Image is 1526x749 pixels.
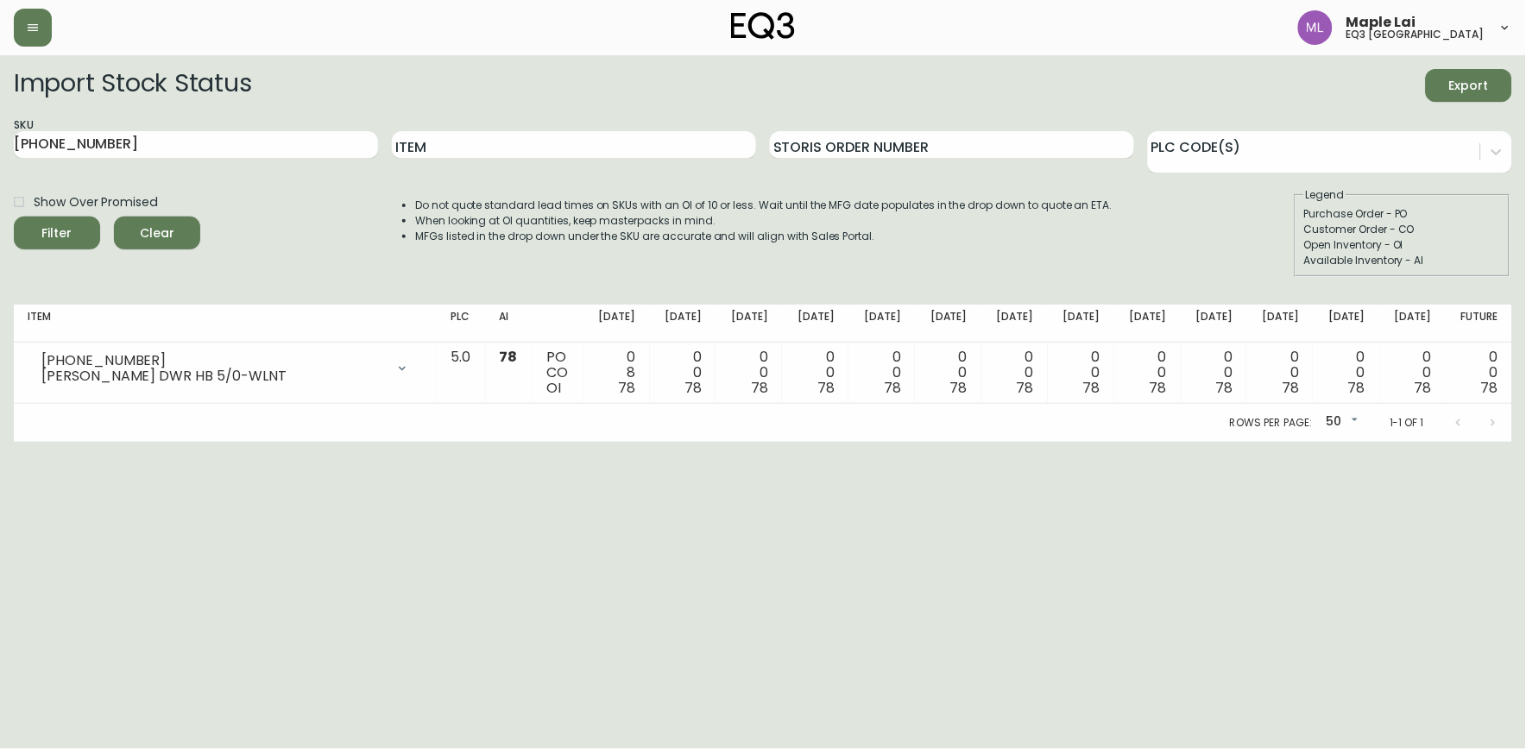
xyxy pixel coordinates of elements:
th: AI [486,305,533,343]
button: Filter [14,217,100,249]
span: 78 [1481,378,1498,398]
img: logo [731,12,795,40]
span: 78 [619,378,636,398]
span: 78 [884,378,901,398]
span: 78 [817,378,835,398]
p: Rows per page: [1230,415,1312,431]
legend: Legend [1304,187,1346,203]
div: 0 0 [796,349,835,396]
li: MFGs listed in the drop down under the SKU are accurate and will align with Sales Portal. [415,229,1113,244]
div: Open Inventory - OI [1304,237,1501,253]
div: 0 0 [729,349,768,396]
div: 0 0 [1195,349,1233,396]
div: Customer Order - CO [1304,222,1501,237]
th: [DATE] [848,305,915,343]
th: [DATE] [1048,305,1114,343]
th: [DATE] [981,305,1048,343]
div: 0 0 [664,349,703,396]
button: Clear [114,217,200,249]
span: Clear [128,223,186,244]
span: Show Over Promised [34,193,157,211]
div: [PERSON_NAME] DWR HB 5/0-WLNT [41,368,385,384]
span: 78 [1017,378,1034,398]
div: 0 0 [1062,349,1100,396]
td: 5.0 [437,343,485,404]
li: Do not quote standard lead times on SKUs with an OI of 10 or less. Wait until the MFG date popula... [415,198,1113,213]
div: 0 0 [929,349,968,396]
span: Export [1440,75,1498,97]
div: 0 8 [597,349,636,396]
div: Filter [42,223,73,244]
span: 78 [1348,378,1365,398]
th: [DATE] [1379,305,1446,343]
div: Available Inventory - AI [1304,253,1501,268]
h5: eq3 [GEOGRAPHIC_DATA] [1346,29,1485,40]
div: PO CO [546,349,570,396]
span: 78 [950,378,968,398]
div: 0 0 [1393,349,1432,396]
th: [DATE] [782,305,848,343]
h2: Import Stock Status [14,69,251,102]
th: [DATE] [650,305,716,343]
th: [DATE] [1246,305,1313,343]
div: 0 0 [1460,349,1498,396]
span: 78 [684,378,702,398]
th: [DATE] [915,305,981,343]
span: 78 [1415,378,1432,398]
th: [DATE] [1114,305,1181,343]
span: Maple Lai [1346,16,1416,29]
span: 78 [1215,378,1233,398]
li: When looking at OI quantities, keep masterpacks in mind. [415,213,1113,229]
img: 61e28cffcf8cc9f4e300d877dd684943 [1298,10,1333,45]
div: 0 0 [995,349,1034,396]
span: 78 [1282,378,1299,398]
span: 78 [500,347,518,367]
div: Purchase Order - PO [1304,206,1501,222]
th: PLC [437,305,485,343]
button: Export [1426,69,1512,102]
th: [DATE] [1181,305,1247,343]
div: 0 0 [862,349,901,396]
div: [PHONE_NUMBER][PERSON_NAME] DWR HB 5/0-WLNT [28,349,423,387]
th: Item [14,305,437,343]
div: 50 [1319,408,1362,437]
th: [DATE] [583,305,650,343]
p: 1-1 of 1 [1390,415,1424,431]
div: 0 0 [1260,349,1299,396]
div: 0 0 [1327,349,1365,396]
span: OI [546,378,561,398]
span: 78 [751,378,768,398]
div: [PHONE_NUMBER] [41,353,385,368]
span: 78 [1083,378,1100,398]
th: [DATE] [716,305,782,343]
th: Future [1446,305,1512,343]
th: [DATE] [1313,305,1379,343]
span: 78 [1150,378,1167,398]
div: 0 0 [1128,349,1167,396]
